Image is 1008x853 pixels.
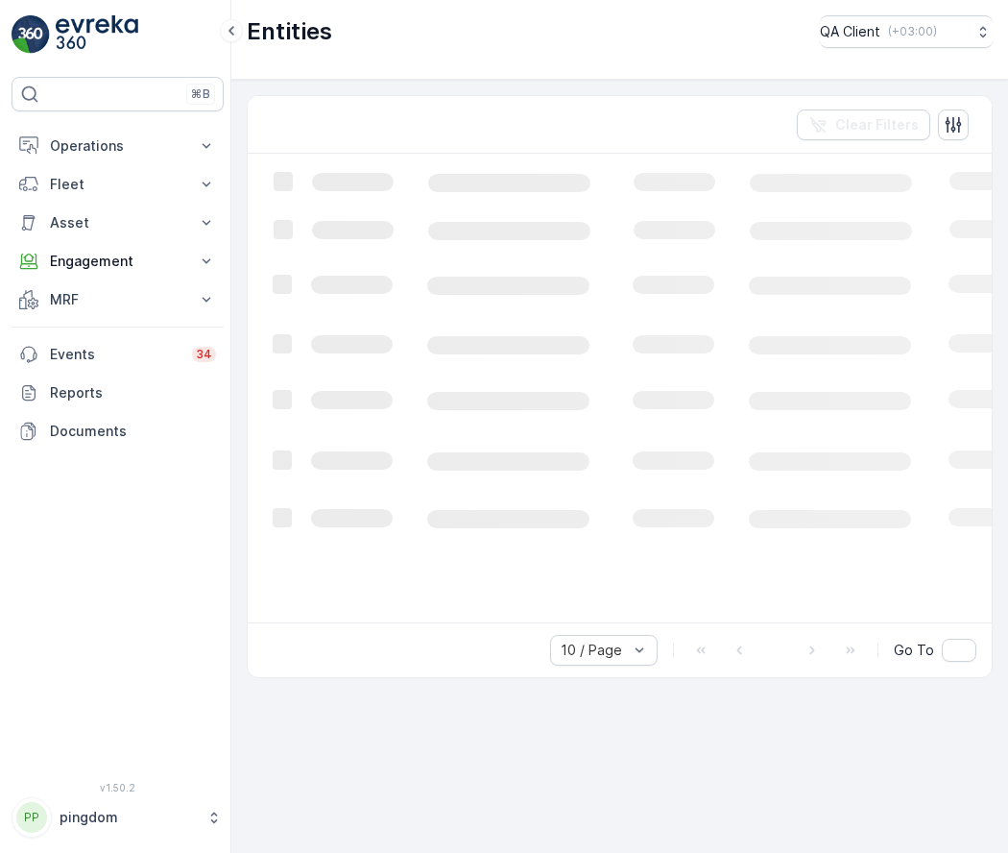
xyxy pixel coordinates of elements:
p: pingdom [60,808,197,827]
p: Fleet [50,175,185,194]
span: v 1.50.2 [12,782,224,793]
img: logo_light-DOdMpM7g.png [56,15,138,54]
p: Entities [247,16,332,47]
button: QA Client(+03:00) [820,15,993,48]
img: logo [12,15,50,54]
a: Documents [12,412,224,451]
p: 34 [196,347,212,362]
p: Reports [50,383,216,402]
p: ⌘B [191,86,210,102]
div: PP [16,802,47,833]
a: Reports [12,374,224,412]
p: ( +03:00 ) [888,24,937,39]
p: Clear Filters [835,115,919,134]
button: MRF [12,280,224,319]
p: Asset [50,213,185,232]
button: Engagement [12,242,224,280]
button: Asset [12,204,224,242]
p: Events [50,345,180,364]
p: Documents [50,422,216,441]
p: Engagement [50,252,185,271]
p: Operations [50,136,185,156]
button: Clear Filters [797,110,930,140]
button: Fleet [12,165,224,204]
p: MRF [50,290,185,309]
p: QA Client [820,22,880,41]
button: PPpingdom [12,797,224,838]
span: Go To [894,641,934,660]
button: Operations [12,127,224,165]
a: Events34 [12,335,224,374]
